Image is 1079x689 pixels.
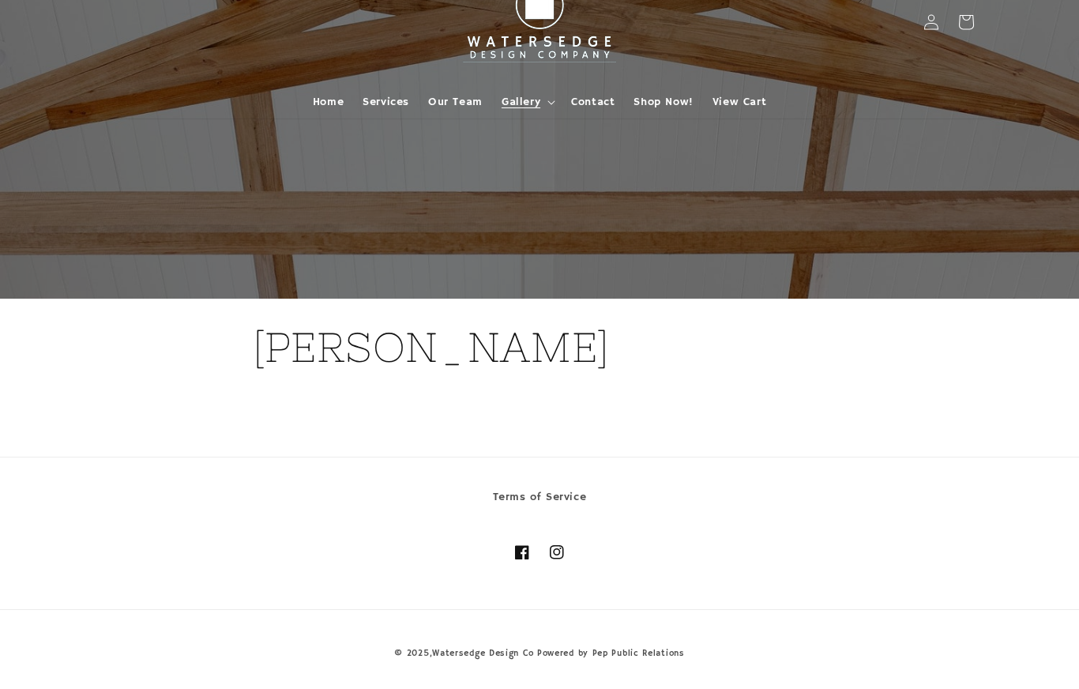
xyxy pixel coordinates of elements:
span: View Cart [712,95,766,109]
h1: [PERSON_NAME] [253,321,826,375]
a: Terms of Service [493,488,587,511]
span: Gallery [502,95,540,109]
span: Contact [571,95,615,109]
a: Home [303,85,353,119]
small: © 2025, [394,648,533,659]
span: Our Team [428,95,483,109]
a: Our Team [419,85,492,119]
summary: Gallery [492,85,562,119]
a: Services [353,85,419,119]
a: Shop Now! [624,85,702,119]
a: Contact [562,85,624,119]
span: Services [363,95,409,109]
a: View Cart [703,85,776,119]
a: Powered by Pep Public Relations [537,648,685,659]
a: Watersedge Design Co [432,648,533,659]
span: Home [313,95,344,109]
span: Shop Now! [633,95,693,109]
